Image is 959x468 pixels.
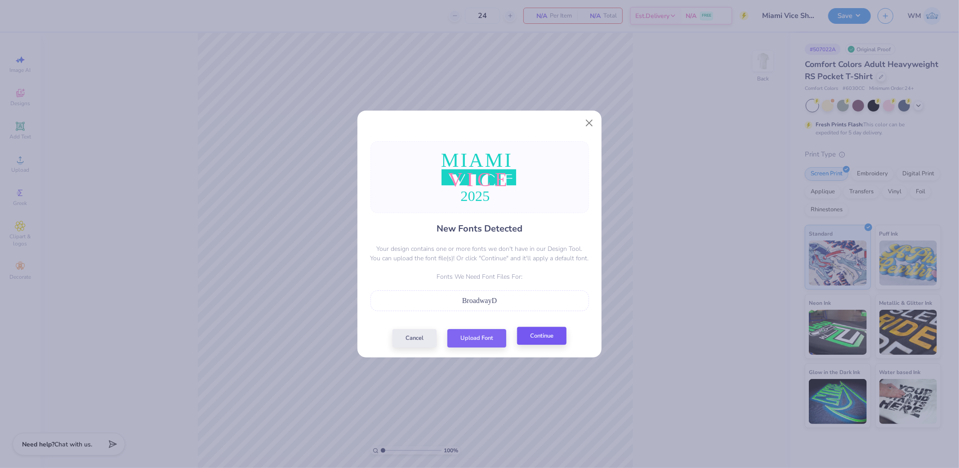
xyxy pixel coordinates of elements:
[517,327,566,345] button: Continue
[581,115,598,132] button: Close
[393,329,437,348] button: Cancel
[437,222,522,235] h4: New Fonts Detected
[447,329,506,348] button: Upload Font
[370,244,589,263] p: Your design contains one or more fonts we don't have in our Design Tool. You can upload the font ...
[462,297,497,304] span: BroadwayD
[370,272,589,281] p: Fonts We Need Font Files For:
